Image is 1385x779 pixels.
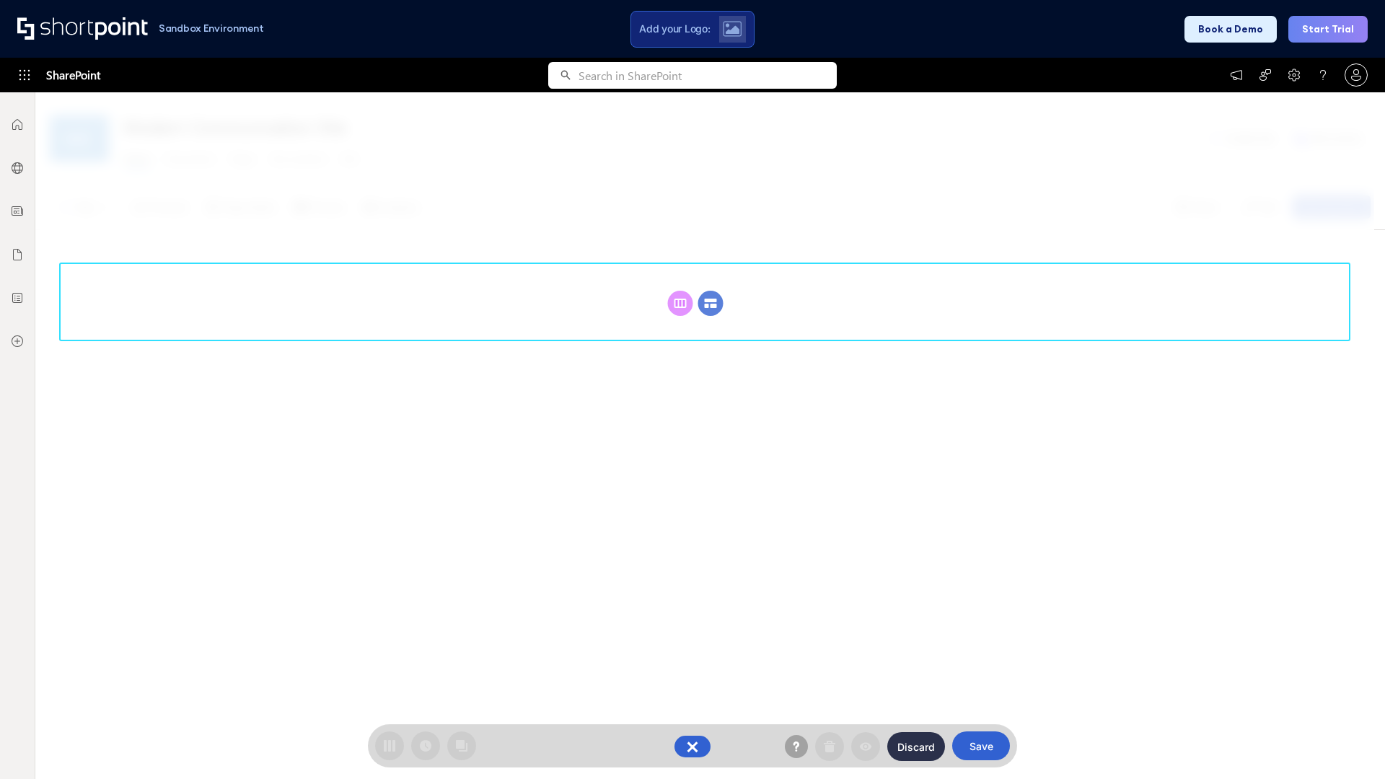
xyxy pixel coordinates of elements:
h1: Sandbox Environment [159,25,264,32]
input: Search in SharePoint [579,62,837,89]
span: Add your Logo: [639,22,710,35]
iframe: Chat Widget [1313,710,1385,779]
button: Save [952,731,1010,760]
button: Book a Demo [1184,16,1277,43]
img: Upload logo [723,21,742,37]
button: Discard [887,732,945,761]
span: SharePoint [46,58,100,92]
button: Start Trial [1288,16,1368,43]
